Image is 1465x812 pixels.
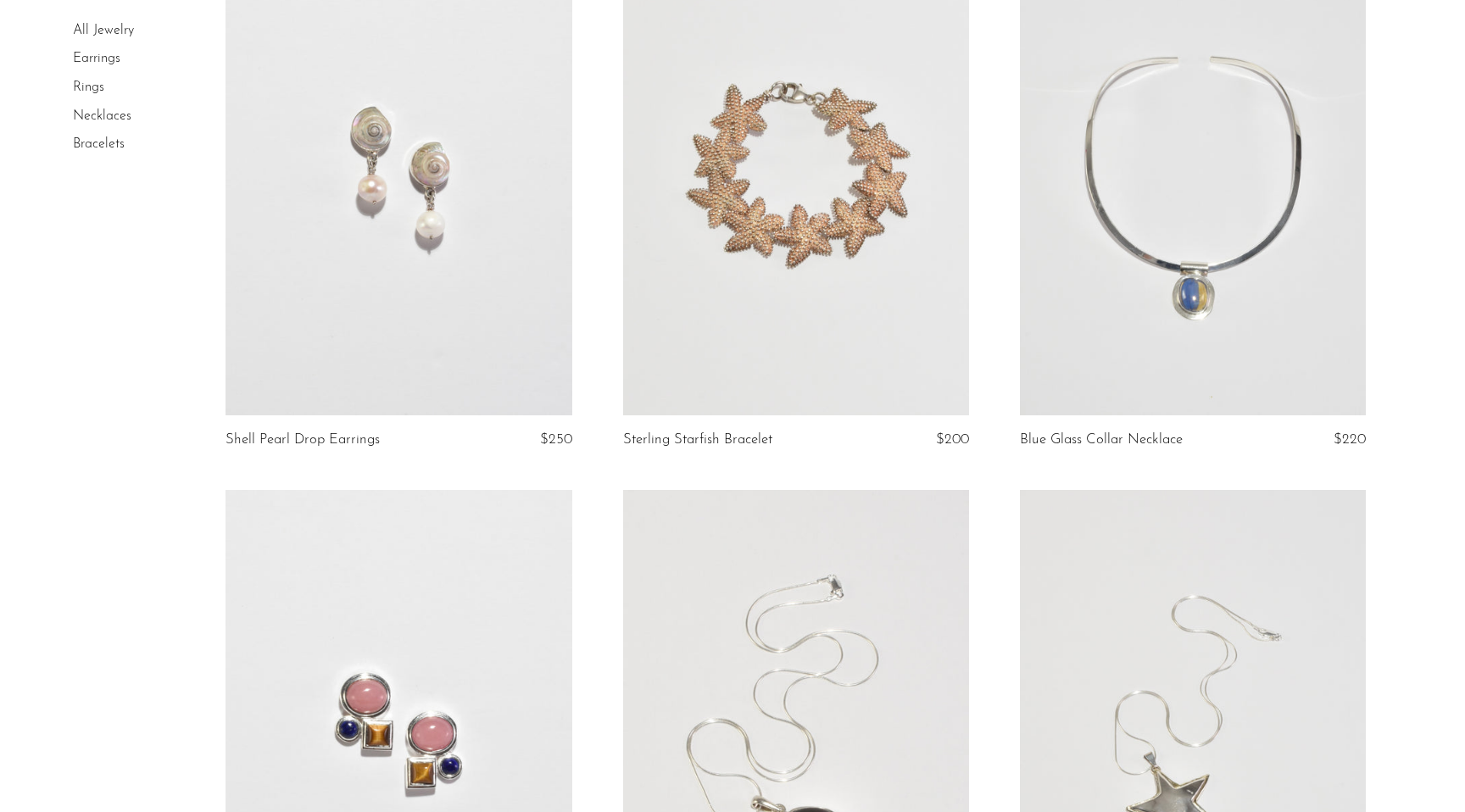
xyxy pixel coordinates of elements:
a: All Jewelry [73,24,134,37]
span: $220 [1334,432,1366,447]
span: $250 [540,432,572,447]
a: Necklaces [73,109,131,123]
span: $200 [936,432,969,447]
a: Bracelets [73,137,125,151]
a: Shell Pearl Drop Earrings [226,432,380,448]
a: Blue Glass Collar Necklace [1020,432,1183,448]
a: Earrings [73,53,120,66]
a: Sterling Starfish Bracelet [623,432,772,448]
a: Rings [73,81,104,94]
